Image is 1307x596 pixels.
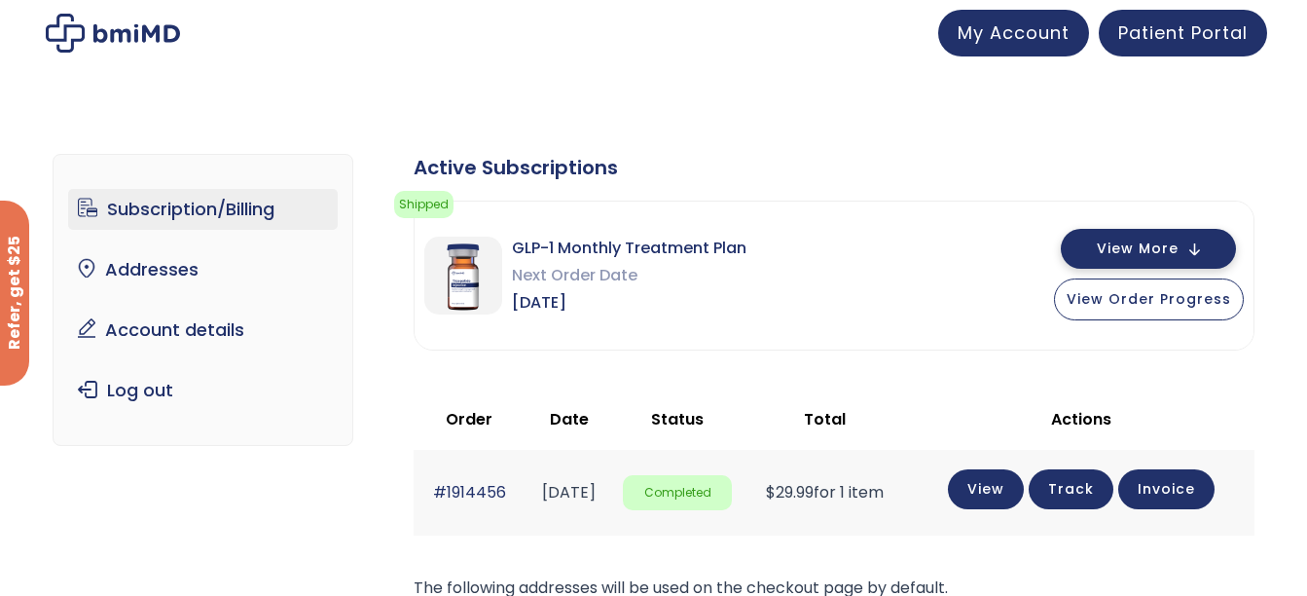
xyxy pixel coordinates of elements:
[68,310,338,351] a: Account details
[1067,289,1231,309] span: View Order Progress
[766,481,814,503] span: 29.99
[433,481,506,503] a: #1914456
[1118,469,1215,509] a: Invoice
[512,289,746,317] span: [DATE]
[68,249,338,290] a: Addresses
[938,10,1089,56] a: My Account
[1118,20,1248,45] span: Patient Portal
[394,191,454,218] span: Shipped
[623,475,732,511] span: Completed
[446,408,492,430] span: Order
[53,154,353,446] nav: Account pages
[550,408,589,430] span: Date
[542,481,596,503] time: [DATE]
[1061,229,1236,269] button: View More
[948,469,1024,509] a: View
[1054,279,1244,320] button: View Order Progress
[68,370,338,411] a: Log out
[424,237,502,315] img: GLP-1 Monthly Treatment Plan
[512,262,746,289] span: Next Order Date
[1097,242,1179,255] span: View More
[1099,10,1267,56] a: Patient Portal
[804,408,846,430] span: Total
[766,481,776,503] span: $
[1051,408,1111,430] span: Actions
[414,154,1254,181] div: Active Subscriptions
[651,408,704,430] span: Status
[46,14,180,53] img: My account
[1029,469,1113,509] a: Track
[958,20,1070,45] span: My Account
[512,235,746,262] span: GLP-1 Monthly Treatment Plan
[68,189,338,230] a: Subscription/Billing
[742,450,908,535] td: for 1 item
